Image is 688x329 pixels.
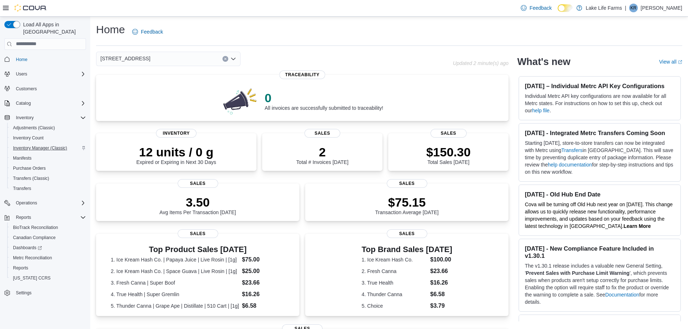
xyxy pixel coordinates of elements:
button: Reports [1,212,89,222]
a: Dashboards [10,243,45,252]
a: Canadian Compliance [10,233,59,242]
button: Manifests [7,153,89,163]
p: Lake Life Farms [586,4,622,12]
div: Total # Invoices [DATE] [296,145,348,165]
span: Sales [387,179,427,188]
a: Dashboards [7,243,89,253]
p: 2 [296,145,348,159]
span: Customers [13,84,86,93]
svg: External link [678,60,682,64]
dt: 3. Fresh Canna | Super Boof [111,279,239,286]
dt: 3. True Health [362,279,427,286]
dt: 5. Thunder Canna | Grape Ape | Distillate | 510 Cart | [1g] [111,302,239,309]
button: Operations [13,199,40,207]
p: Individual Metrc API key configurations are now available for all Metrc states. For instructions ... [525,92,675,114]
h3: Top Brand Sales [DATE] [362,245,452,254]
a: Customers [13,85,40,93]
a: Feedback [129,25,166,39]
a: help documentation [548,162,592,168]
a: [US_STATE] CCRS [10,274,53,282]
span: Feedback [141,28,163,35]
button: Inventory Manager (Classic) [7,143,89,153]
span: Reports [10,264,86,272]
span: Operations [13,199,86,207]
span: Canadian Compliance [13,235,56,241]
span: Sales [304,129,341,138]
p: Updated 2 minute(s) ago [453,60,509,66]
dt: 1. Ice Kream Hash Co. | Papaya Juice | Live Rosin | [1g] [111,256,239,263]
span: Purchase Orders [13,165,46,171]
p: [PERSON_NAME] [641,4,682,12]
p: 0 [265,91,383,105]
span: Sales [178,179,218,188]
span: Users [13,70,86,78]
span: Canadian Compliance [10,233,86,242]
span: Manifests [13,155,31,161]
span: Catalog [13,99,86,108]
h3: [DATE] – Individual Metrc API Key Configurations [525,82,675,90]
span: Dashboards [13,245,42,251]
span: Sales [430,129,467,138]
span: Home [13,55,86,64]
dd: $16.26 [242,290,285,299]
dd: $3.79 [430,302,452,310]
span: Settings [13,288,86,297]
span: Transfers (Classic) [10,174,86,183]
span: Inventory Manager (Classic) [10,144,86,152]
a: Transfers [561,147,583,153]
span: Inventory [16,115,34,121]
a: help file [532,108,549,113]
button: Customers [1,83,89,94]
span: Sales [387,229,427,238]
input: Dark Mode [558,4,573,12]
span: Catalog [16,100,31,106]
span: Purchase Orders [10,164,86,173]
a: Adjustments (Classic) [10,124,58,132]
strong: Learn More [624,223,651,229]
button: Metrc Reconciliation [7,253,89,263]
button: BioTrack Reconciliation [7,222,89,233]
p: | [625,4,626,12]
p: Starting [DATE], store-to-store transfers can now be integrated with Metrc using in [GEOGRAPHIC_D... [525,139,675,176]
span: BioTrack Reconciliation [10,223,86,232]
span: Adjustments (Classic) [10,124,86,132]
span: [STREET_ADDRESS] [100,54,150,63]
a: Inventory Manager (Classic) [10,144,70,152]
div: Expired or Expiring in Next 30 Days [137,145,216,165]
dd: $6.58 [242,302,285,310]
dt: 4. True Health | Super Gremlin [111,291,239,298]
span: Load All Apps in [GEOGRAPHIC_DATA] [20,21,86,35]
span: Settings [16,290,31,296]
h3: [DATE] - Integrated Metrc Transfers Coming Soon [525,129,675,137]
dt: 4. Thunder Canna [362,291,427,298]
a: Manifests [10,154,34,163]
div: Transaction Average [DATE] [375,195,439,215]
span: Washington CCRS [10,274,86,282]
button: Clear input [222,56,228,62]
button: [US_STATE] CCRS [7,273,89,283]
dd: $16.26 [430,278,452,287]
span: Inventory Manager (Classic) [13,145,67,151]
p: $75.15 [375,195,439,209]
button: Reports [13,213,34,222]
div: Kate Rossow [629,4,638,12]
img: 0 [221,86,259,115]
div: Avg Items Per Transaction [DATE] [160,195,236,215]
span: Manifests [10,154,86,163]
dd: $6.58 [430,290,452,299]
span: Reports [13,265,28,271]
span: Cova will be turning off Old Hub next year on [DATE]. This change allows us to quickly release ne... [525,202,672,229]
a: Home [13,55,30,64]
span: Home [16,57,27,62]
span: Transfers [10,184,86,193]
button: Users [13,70,30,78]
span: [US_STATE] CCRS [13,275,51,281]
a: BioTrack Reconciliation [10,223,61,232]
button: Settings [1,287,89,298]
p: The v1.30.1 release includes a valuable new General Setting, ' ', which prevents sales when produ... [525,262,675,306]
button: Users [1,69,89,79]
dt: 2. Fresh Canna [362,268,427,275]
span: KR [631,4,637,12]
a: Metrc Reconciliation [10,254,55,262]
